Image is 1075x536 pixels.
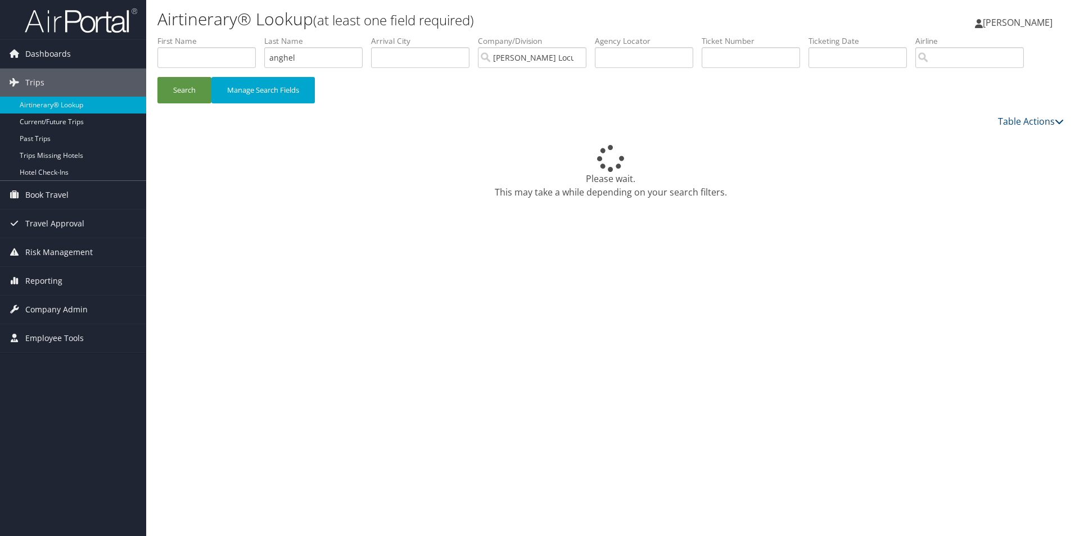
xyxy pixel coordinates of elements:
a: [PERSON_NAME] [975,6,1064,39]
span: Book Travel [25,181,69,209]
span: Risk Management [25,238,93,266]
span: Trips [25,69,44,97]
img: airportal-logo.png [25,7,137,34]
label: Company/Division [478,35,595,47]
h1: Airtinerary® Lookup [157,7,762,31]
span: Company Admin [25,296,88,324]
label: Ticketing Date [808,35,915,47]
span: [PERSON_NAME] [983,16,1053,29]
div: Please wait. This may take a while depending on your search filters. [157,145,1064,199]
label: Last Name [264,35,371,47]
a: Table Actions [998,115,1064,128]
label: Agency Locator [595,35,702,47]
span: Travel Approval [25,210,84,238]
label: Ticket Number [702,35,808,47]
button: Search [157,77,211,103]
button: Manage Search Fields [211,77,315,103]
small: (at least one field required) [313,11,474,29]
span: Reporting [25,267,62,295]
label: Airline [915,35,1032,47]
span: Employee Tools [25,324,84,352]
label: Arrival City [371,35,478,47]
span: Dashboards [25,40,71,68]
label: First Name [157,35,264,47]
